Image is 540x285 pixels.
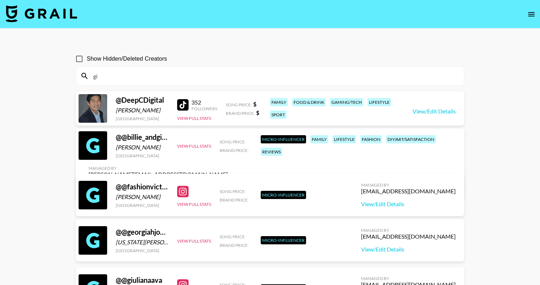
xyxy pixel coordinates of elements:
[261,191,306,199] div: Micro-Influencer
[261,135,306,143] div: Micro-Influencer
[412,108,456,115] a: View/Edit Details
[116,228,169,236] div: @ @georgiahjobson
[220,139,246,144] span: Song Price:
[220,243,249,248] span: Brand Price:
[177,143,211,149] button: View Full Stats
[89,171,228,178] div: [PERSON_NAME][EMAIL_ADDRESS][DOMAIN_NAME]
[270,111,286,119] div: sport
[361,276,456,281] div: Managed By
[226,111,255,116] span: Brand Price:
[261,148,282,156] div: reviews
[116,182,169,191] div: @ @fashionvictimgirlyy
[330,98,363,106] div: gaming/tech
[524,7,539,21] button: open drawer
[361,182,456,188] div: Managed By
[261,236,306,244] div: Micro-Influencer
[87,55,167,63] span: Show Hidden/Deleted Creators
[220,148,249,153] span: Brand Price:
[116,153,169,158] div: [GEOGRAPHIC_DATA]
[177,116,211,121] button: View Full Stats
[220,197,249,203] span: Brand Price:
[361,188,456,195] div: [EMAIL_ADDRESS][DOMAIN_NAME]
[226,102,252,107] span: Song Price:
[116,193,169,200] div: [PERSON_NAME]
[270,98,288,106] div: family
[116,96,169,105] div: @ DeepCDigital
[177,238,211,244] button: View Full Stats
[360,135,382,143] div: fashion
[292,98,326,106] div: food & drink
[256,109,259,116] strong: $
[177,202,211,207] button: View Full Stats
[220,234,246,239] span: Song Price:
[6,5,77,22] img: Grail Talent
[191,99,217,106] div: 352
[89,166,228,171] div: Managed By
[361,246,456,253] a: View/Edit Details
[386,135,436,143] div: diy/art/satisfaction
[116,239,169,246] div: [US_STATE][PERSON_NAME]
[191,106,217,111] div: Followers
[332,135,356,143] div: lifestyle
[220,189,246,194] span: Song Price:
[367,98,391,106] div: lifestyle
[253,101,256,107] strong: $
[361,200,456,208] a: View/Edit Details
[116,248,169,253] div: [GEOGRAPHIC_DATA]
[116,276,169,285] div: @ @giulianaava
[310,135,328,143] div: family
[361,228,456,233] div: Managed By
[116,133,169,142] div: @ @billie_andgirls2
[361,233,456,240] div: [EMAIL_ADDRESS][DOMAIN_NAME]
[116,116,169,121] div: [GEOGRAPHIC_DATA]
[116,203,169,208] div: [GEOGRAPHIC_DATA]
[116,107,169,114] div: [PERSON_NAME]
[89,70,460,82] input: Search by User Name
[116,144,169,151] div: [PERSON_NAME]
